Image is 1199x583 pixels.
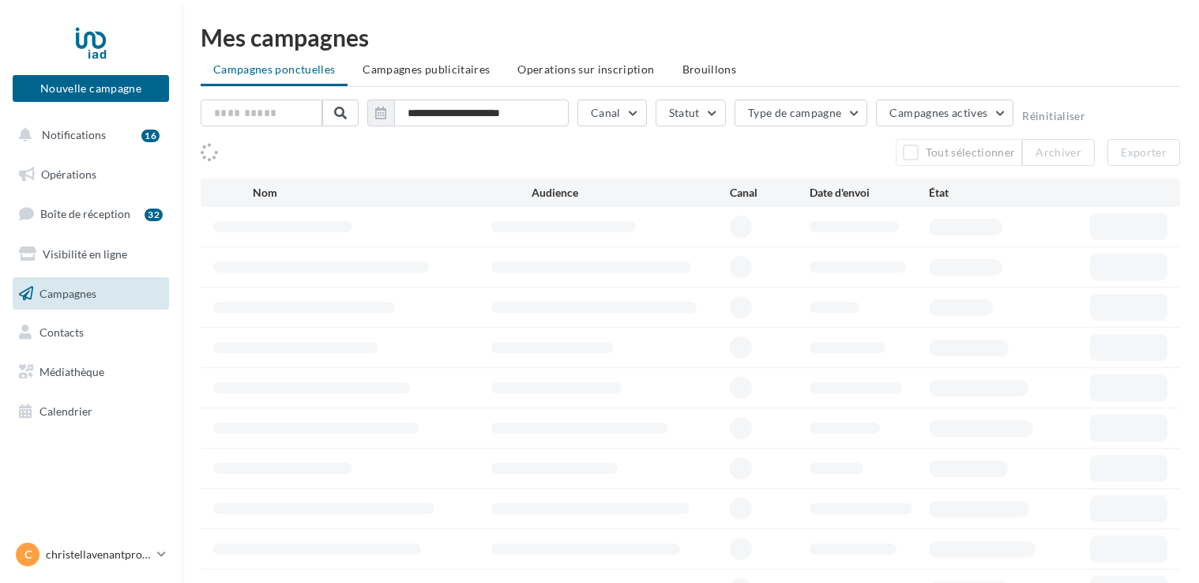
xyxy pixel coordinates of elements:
span: Campagnes [39,286,96,299]
a: Visibilité en ligne [9,238,172,271]
a: c christellavenantproimmo [13,540,169,570]
div: Canal [730,185,810,201]
span: c [24,547,32,562]
span: Brouillons [682,62,737,76]
button: Notifications 16 [9,118,166,152]
a: Contacts [9,316,172,349]
div: 16 [141,130,160,142]
a: Calendrier [9,395,172,428]
div: Audience [532,185,731,201]
div: 32 [145,209,163,221]
span: Boîte de réception [40,207,130,220]
a: Médiathèque [9,355,172,389]
a: Boîte de réception32 [9,197,172,231]
button: Campagnes actives [876,100,1013,126]
span: Visibilité en ligne [43,247,127,261]
div: État [929,185,1048,201]
button: Nouvelle campagne [13,75,169,102]
span: Calendrier [39,404,92,418]
span: Operations sur inscription [517,62,654,76]
button: Réinitialiser [1022,110,1085,122]
button: Statut [656,100,726,126]
p: christellavenantproimmo [46,547,151,562]
span: Notifications [42,128,106,141]
span: Médiathèque [39,365,104,378]
span: Opérations [41,167,96,181]
span: Campagnes publicitaires [363,62,490,76]
span: Contacts [39,325,84,339]
button: Canal [577,100,647,126]
button: Type de campagne [735,100,868,126]
a: Opérations [9,158,172,191]
button: Exporter [1107,139,1180,166]
span: Campagnes actives [889,106,987,119]
div: Mes campagnes [201,25,1180,49]
div: Date d'envoi [810,185,929,201]
button: Tout sélectionner [896,139,1022,166]
button: Archiver [1022,139,1095,166]
div: Nom [253,185,531,201]
a: Campagnes [9,277,172,310]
